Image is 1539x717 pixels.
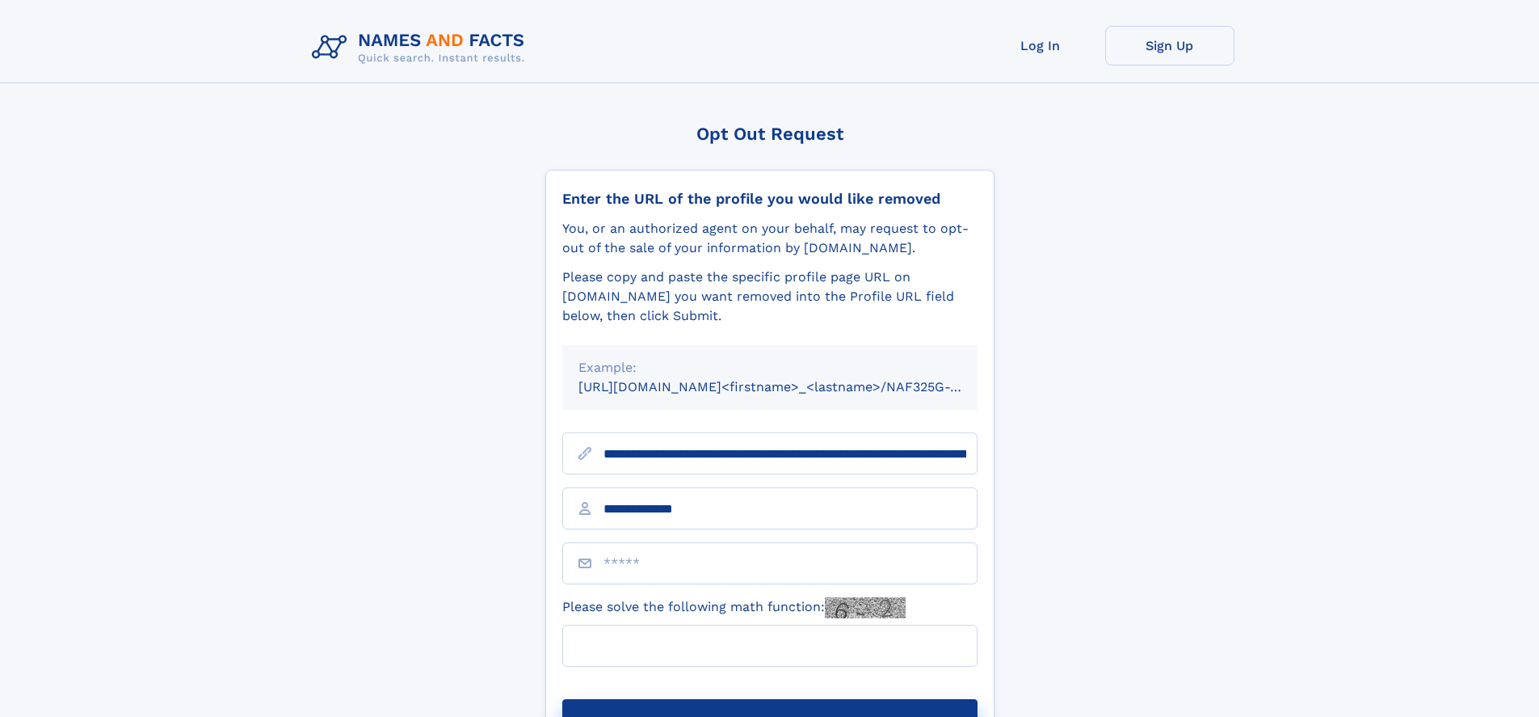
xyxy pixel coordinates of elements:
div: Please copy and paste the specific profile page URL on [DOMAIN_NAME] you want removed into the Pr... [562,268,978,326]
small: [URL][DOMAIN_NAME]<firstname>_<lastname>/NAF325G-xxxxxxxx [578,379,1008,394]
div: Enter the URL of the profile you would like removed [562,190,978,208]
div: Opt Out Request [545,124,994,144]
label: Please solve the following math function: [562,597,906,618]
a: Log In [976,26,1105,65]
div: You, or an authorized agent on your behalf, may request to opt-out of the sale of your informatio... [562,219,978,258]
div: Example: [578,358,961,377]
a: Sign Up [1105,26,1234,65]
img: Logo Names and Facts [305,26,538,70]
